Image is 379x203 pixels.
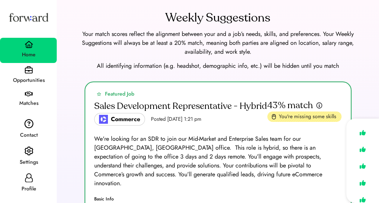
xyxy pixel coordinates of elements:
[105,90,134,98] div: Featured Job
[73,30,363,56] div: Your match scores reflect the alignment between your and a job’s needs, skills, and preferences. ...
[357,144,368,155] img: like.svg
[1,76,57,85] div: Opportunities
[94,134,342,188] div: We're looking for an SDR to join our Mid-Market and Enterprise Sales team for our [GEOGRAPHIC_DAT...
[357,177,368,188] img: like.svg
[94,197,342,201] div: Basic Info
[111,115,140,124] div: Commerce
[1,50,57,59] div: Home
[272,114,276,120] img: missing-skills.svg
[316,102,323,109] img: info.svg
[1,184,57,193] div: Profile
[1,131,57,140] div: Contact
[24,119,33,129] img: contact.svg
[94,100,267,112] div: Sales Development Representative - Hybrid
[165,9,270,27] div: Weekly Suggestions
[25,91,33,97] img: handshake.svg
[25,66,33,74] img: briefcase.svg
[1,158,57,167] div: Settings
[66,61,370,70] div: All identifying information (e.g. headshot, demographic info, etc.) will be hidden until you match
[24,41,33,48] img: home.svg
[151,116,201,123] div: Posted [DATE] 1:21 pm
[279,113,337,120] div: You're missing some skills
[99,115,108,124] img: poweredbycommerce_logo.jpeg
[1,99,57,108] div: Matches
[7,6,50,29] img: Forward logo
[357,161,368,172] img: like.svg
[267,100,313,112] div: 43% match
[24,146,33,156] img: settings.svg
[357,127,368,138] img: like.svg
